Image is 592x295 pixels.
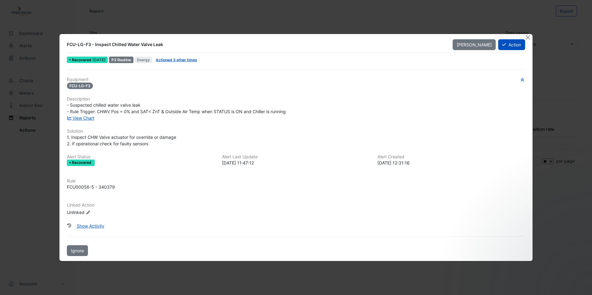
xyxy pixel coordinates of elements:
[67,102,286,114] span: - Suspected chilled water valve leak - Rule Trigger: CHWV Pos = 0% and SAT< ZnT & Outside Air Tem...
[67,184,115,190] div: FCU00056-5 - 340379
[67,96,525,102] h6: Description
[222,160,370,166] div: [DATE] 11:47:12
[93,58,106,62] span: Mon 08-Sep-2025 11:47 ACST
[72,161,93,165] span: Recovered
[86,210,90,215] fa-icon: Edit Linked Action
[498,39,525,50] button: Action
[67,83,93,89] span: FCU-LG-F3
[67,245,88,256] button: Ignore
[377,160,525,166] div: [DATE] 12:31:16
[67,129,525,134] h6: Solution
[67,41,445,48] div: FCU-LG-F3 - Inspect Chilled Water Valve Leak
[457,42,492,47] span: [PERSON_NAME]
[71,248,84,253] span: Ignore
[72,58,93,62] span: Recovered
[109,57,133,63] div: P3 Routine
[135,57,152,63] span: Energy
[222,154,370,160] h6: Alert Last Update
[571,274,586,289] iframe: Intercom live chat
[73,220,108,231] button: Show Activity
[67,115,94,121] a: View Chart
[67,203,525,208] h6: Linked Action
[525,34,531,41] button: Close
[377,154,525,160] h6: Alert Created
[67,154,215,160] h6: Alert Status
[67,77,525,82] h6: Equipment
[156,58,197,62] a: Actioned 3 other times
[67,135,176,146] span: 1. Inspect CHW Valve actuator for override or damage 2. If operational check for faulty sensors
[67,209,141,215] div: Unlinked
[67,178,525,184] h6: Rule
[453,39,496,50] button: [PERSON_NAME]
